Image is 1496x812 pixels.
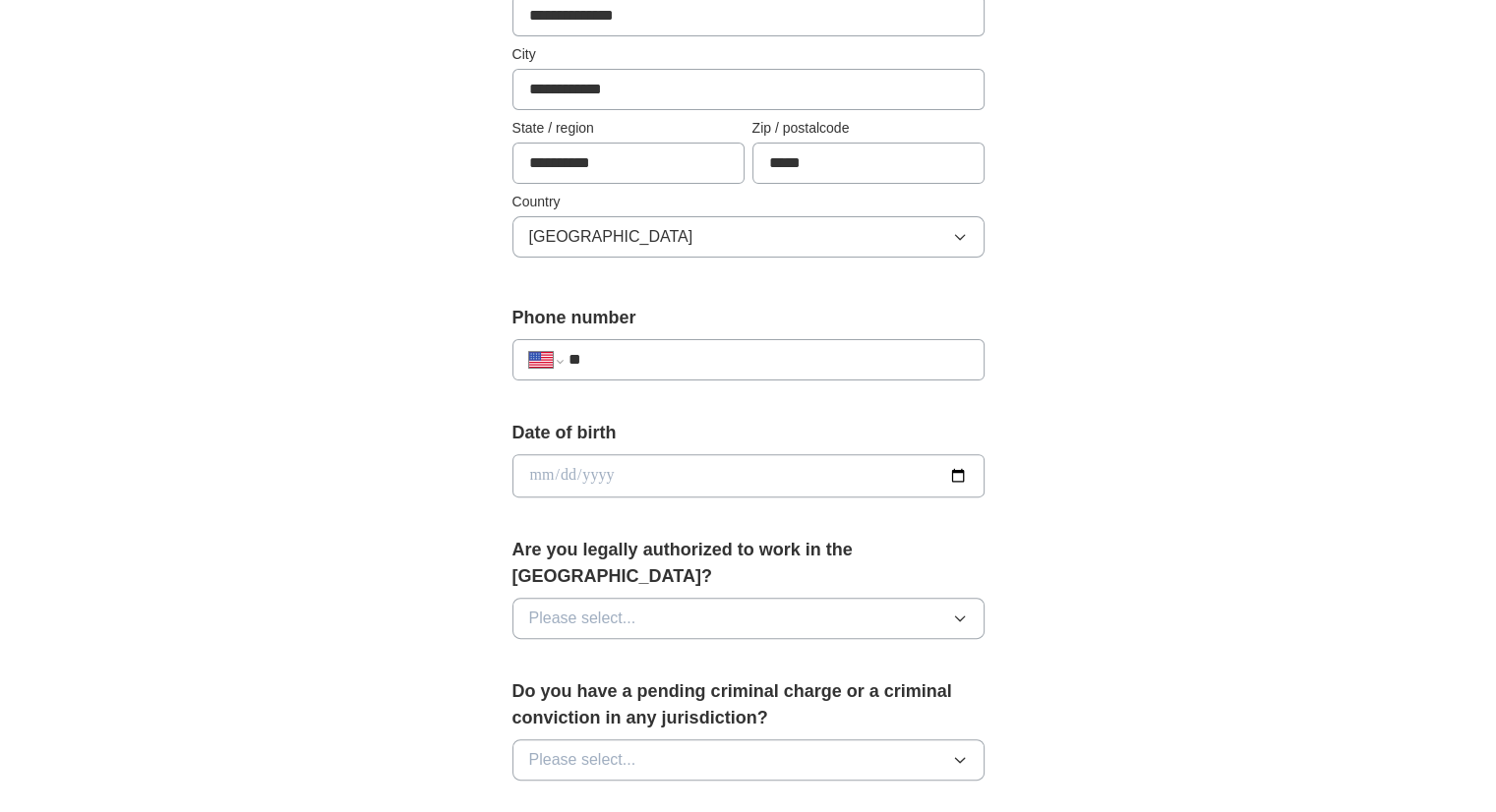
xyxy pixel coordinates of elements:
span: Please select... [529,607,636,630]
span: [GEOGRAPHIC_DATA] [529,225,693,249]
span: Please select... [529,748,636,772]
button: [GEOGRAPHIC_DATA] [512,216,985,258]
label: Zip / postalcode [752,118,985,139]
label: Are you legally authorized to work in the [GEOGRAPHIC_DATA]? [512,537,985,590]
button: Please select... [512,739,985,781]
label: Date of birth [512,420,985,446]
label: Do you have a pending criminal charge or a criminal conviction in any jurisdiction? [512,678,985,731]
label: City [512,44,985,65]
label: State / region [512,118,745,139]
button: Please select... [512,598,985,639]
label: Phone number [512,305,985,331]
label: Country [512,192,985,212]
